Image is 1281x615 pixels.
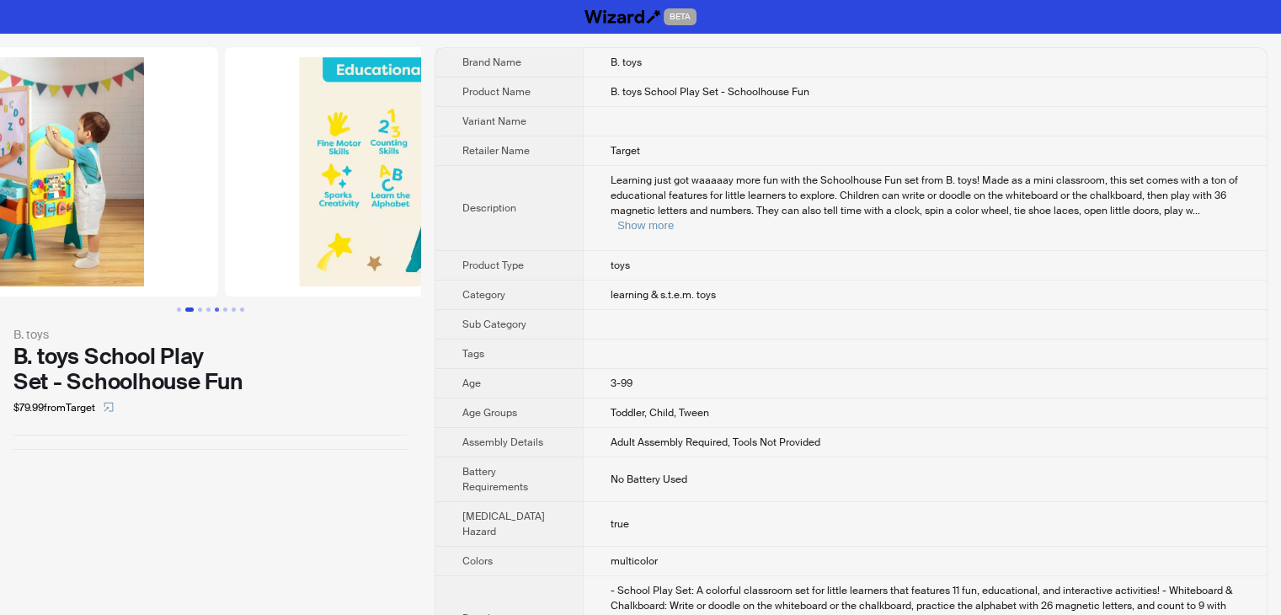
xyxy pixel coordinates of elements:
span: Variant Name [462,115,526,128]
span: ... [1193,204,1200,217]
span: select [104,402,114,412]
span: Age [462,377,481,390]
span: Assembly Details [462,436,543,449]
button: Expand [617,219,674,232]
span: learning & s.t.e.m. toys [611,288,716,302]
span: Colors [462,554,493,568]
span: Toddler, Child, Tween [611,406,709,420]
button: Go to slide 2 [185,307,194,312]
button: Go to slide 5 [215,307,219,312]
span: toys [611,259,630,272]
span: Brand Name [462,56,521,69]
span: Learning just got waaaaay more fun with the Schoolhouse Fun set from B. toys! Made as a mini clas... [611,174,1238,217]
div: Learning just got waaaaay more fun with the Schoolhouse Fun set from B. toys! Made as a mini clas... [611,173,1240,233]
span: multicolor [611,554,658,568]
span: Tags [462,347,484,361]
span: Age Groups [462,406,517,420]
span: Retailer Name [462,144,530,158]
img: B. toys School Play Set - Schoolhouse Fun image 3 [225,47,602,297]
span: Target [611,144,640,158]
button: Go to slide 6 [223,307,227,312]
div: B. toys [13,325,408,344]
span: BETA [664,8,697,25]
span: Adult Assembly Required, Tools Not Provided [611,436,820,449]
button: Go to slide 4 [206,307,211,312]
span: Description [462,201,516,215]
span: No Battery Used [611,473,687,486]
span: Battery Requirements [462,465,528,494]
button: Go to slide 8 [240,307,244,312]
button: Go to slide 7 [232,307,236,312]
button: Go to slide 1 [177,307,181,312]
span: 3-99 [611,377,632,390]
div: $79.99 from Target [13,394,408,421]
span: Sub Category [462,318,526,331]
div: B. toys School Play Set - Schoolhouse Fun [13,344,408,394]
span: Category [462,288,505,302]
span: true [611,517,629,531]
span: B. toys School Play Set - Schoolhouse Fun [611,85,809,99]
span: Product Name [462,85,531,99]
button: Go to slide 3 [198,307,202,312]
span: [MEDICAL_DATA] Hazard [462,510,545,538]
span: B. toys [611,56,642,69]
span: Product Type [462,259,524,272]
